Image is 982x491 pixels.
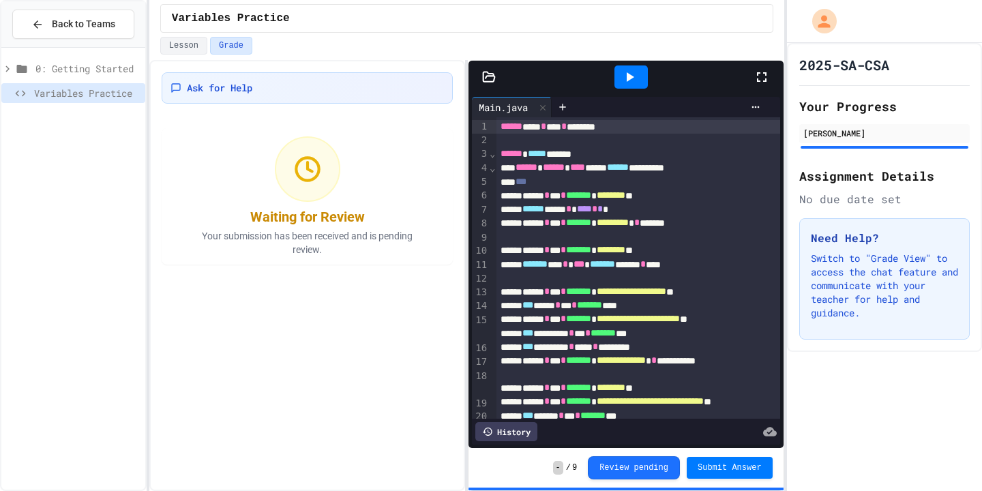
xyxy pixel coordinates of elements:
[472,314,489,342] div: 15
[472,370,489,397] div: 18
[698,462,762,473] span: Submit Answer
[472,217,489,230] div: 8
[185,229,430,256] p: Your submission has been received and is pending review.
[472,286,489,299] div: 13
[566,462,571,473] span: /
[472,203,489,217] div: 7
[472,147,489,161] div: 3
[160,37,207,55] button: Lesson
[472,258,489,272] div: 11
[799,191,970,207] div: No due date set
[172,10,290,27] span: Variables Practice
[472,134,489,147] div: 2
[799,97,970,116] h2: Your Progress
[472,299,489,313] div: 14
[472,97,552,117] div: Main.java
[187,81,252,95] span: Ask for Help
[553,461,563,475] span: -
[472,175,489,189] div: 5
[210,37,252,55] button: Grade
[472,244,489,258] div: 10
[472,342,489,355] div: 16
[811,252,958,320] p: Switch to "Grade View" to access the chat feature and communicate with your teacher for help and ...
[472,162,489,175] div: 4
[799,55,889,74] h1: 2025-SA-CSA
[489,162,496,173] span: Fold line
[798,5,840,37] div: My Account
[250,207,365,226] div: Waiting for Review
[472,189,489,203] div: 6
[34,86,140,100] span: Variables Practice
[472,397,489,411] div: 19
[588,456,680,479] button: Review pending
[472,272,489,286] div: 12
[12,10,134,39] button: Back to Teams
[472,231,489,245] div: 9
[472,100,535,115] div: Main.java
[799,166,970,185] h2: Assignment Details
[489,148,496,159] span: Fold line
[472,355,489,369] div: 17
[472,120,489,134] div: 1
[52,17,115,31] span: Back to Teams
[803,127,966,139] div: [PERSON_NAME]
[811,230,958,246] h3: Need Help?
[475,422,537,441] div: History
[472,410,489,423] div: 20
[687,457,773,479] button: Submit Answer
[35,61,140,76] span: 0: Getting Started
[572,462,577,473] span: 9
